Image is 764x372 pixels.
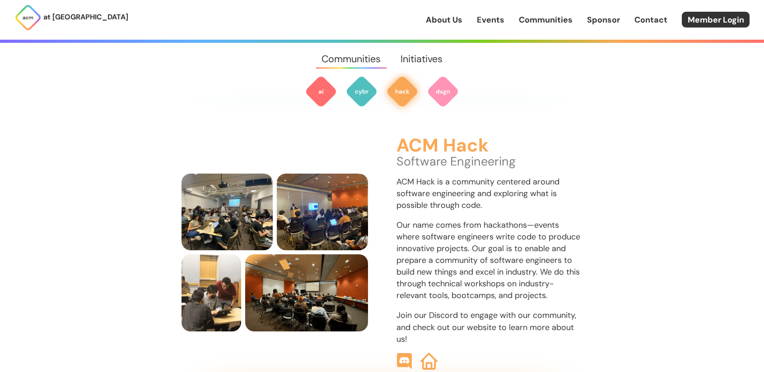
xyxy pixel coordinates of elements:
[682,12,750,28] a: Member Login
[477,14,504,26] a: Events
[396,176,583,211] p: ACM Hack is a community centered around software engineering and exploring what is possible throu...
[634,14,667,26] a: Contact
[519,14,573,26] a: Communities
[386,75,419,108] img: ACM Hack
[305,75,337,108] img: ACM AI
[277,174,368,251] img: members watch presentation at a Hack Event
[427,75,459,108] img: ACM Design
[14,4,128,31] a: at [GEOGRAPHIC_DATA]
[426,14,462,26] a: About Us
[420,353,438,370] img: ACM Hack Website
[396,136,583,156] h3: ACM Hack
[245,254,368,331] img: members consider what their project responsibilities and technologies are at a Hack Event
[587,14,620,26] a: Sponsor
[396,219,583,302] p: Our name comes from hackathons—events where software engineers write code to produce innovative p...
[345,75,378,108] img: ACM Cyber
[182,174,273,251] img: members locking in at a Hack workshop
[396,353,413,369] img: ACM Hack Discord
[312,43,391,75] a: Communities
[396,156,583,167] p: Software Engineering
[396,309,583,344] p: Join our Discord to engage with our community, and check out our website to learn more about us!
[182,254,241,331] img: ACM Hack president Nikhil helps someone at a Hack Event
[43,11,128,23] p: at [GEOGRAPHIC_DATA]
[391,43,452,75] a: Initiatives
[14,4,42,31] img: ACM Logo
